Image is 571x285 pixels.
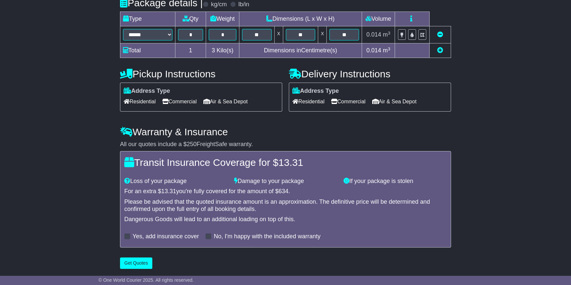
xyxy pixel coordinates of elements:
span: m [383,47,390,54]
span: m [383,31,390,38]
span: 3 [212,47,215,54]
h4: Delivery Instructions [289,68,451,79]
div: For an extra $ you're fully covered for the amount of $ . [124,188,447,195]
td: 1 [175,43,206,58]
div: Please be advised that the quoted insurance amount is an approximation. The definitive price will... [124,198,447,213]
td: x [274,26,283,43]
td: Kilo(s) [206,43,239,58]
span: Residential [124,96,156,107]
sup: 3 [388,31,390,36]
td: Dimensions in Centimetre(s) [239,43,362,58]
td: Volume [362,12,395,26]
label: lb/in [238,1,249,8]
h4: Warranty & Insurance [120,126,451,137]
td: Total [120,43,175,58]
span: Commercial [162,96,196,107]
div: If your package is stolen [340,178,450,185]
div: Damage to your package [231,178,341,185]
span: 250 [187,141,196,147]
label: Address Type [292,88,339,95]
span: Air & Sea Depot [372,96,417,107]
label: No, I'm happy with the included warranty [214,233,320,240]
span: 0.014 [366,47,381,54]
h4: Transit Insurance Coverage for $ [124,157,447,168]
a: Add new item [437,47,443,54]
div: All our quotes include a $ FreightSafe warranty. [120,141,451,148]
td: Qty [175,12,206,26]
span: Air & Sea Depot [203,96,248,107]
a: Remove this item [437,31,443,38]
td: Dimensions (L x W x H) [239,12,362,26]
span: 0.014 [366,31,381,38]
td: Type [120,12,175,26]
button: Get Quotes [120,257,152,269]
td: Weight [206,12,239,26]
span: 13.31 [278,157,303,168]
td: x [318,26,327,43]
h4: Pickup Instructions [120,68,282,79]
span: 634 [279,188,288,194]
div: Loss of your package [121,178,231,185]
span: © One World Courier 2025. All rights reserved. [99,277,194,283]
label: Address Type [124,88,170,95]
div: Dangerous Goods will lead to an additional loading on top of this. [124,216,447,223]
label: Yes, add insurance cover [133,233,199,240]
sup: 3 [388,46,390,51]
span: Commercial [331,96,365,107]
span: Residential [292,96,324,107]
span: 13.31 [161,188,176,194]
label: kg/cm [211,1,227,8]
